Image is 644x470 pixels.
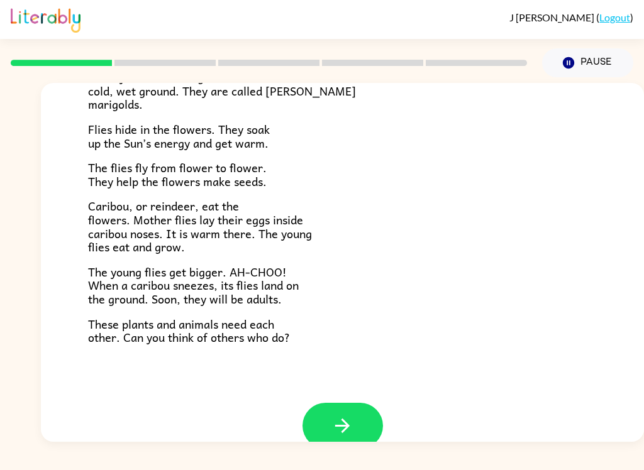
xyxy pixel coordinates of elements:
span: Caribou, or reindeer, eat the flowers. Mother flies lay their eggs inside caribou noses. It is wa... [88,197,312,256]
img: Literably [11,5,80,33]
span: Small yellow flowers grow from the cold, wet ground. They are called [PERSON_NAME] marigolds. [88,68,356,113]
span: The young flies get bigger. AH-CHOO! When a caribou sneezes, its flies land on the ground. Soon, ... [88,263,299,308]
span: These plants and animals need each other. Can you think of others who do? [88,315,290,347]
span: J [PERSON_NAME] [509,11,596,23]
button: Pause [542,48,633,77]
span: The flies fly from flower to flower. They help the flowers make seeds. [88,158,267,190]
a: Logout [599,11,630,23]
div: ( ) [509,11,633,23]
span: Flies hide in the flowers. They soak up the Sun’s energy and get warm. [88,120,270,152]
